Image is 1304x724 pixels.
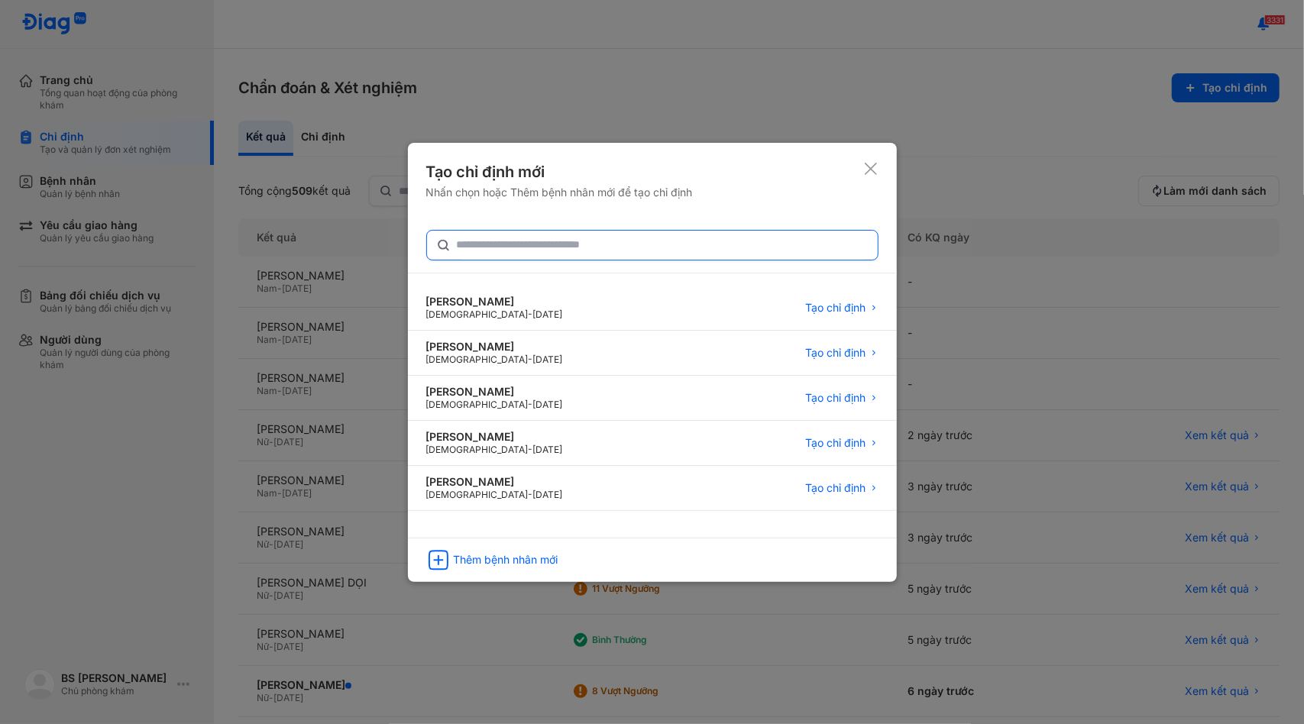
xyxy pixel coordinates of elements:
[529,489,533,500] span: -
[426,309,529,320] span: [DEMOGRAPHIC_DATA]
[533,489,563,500] span: [DATE]
[454,553,558,567] div: Thêm bệnh nhân mới
[529,399,533,410] span: -
[806,346,866,360] span: Tạo chỉ định
[533,399,563,410] span: [DATE]
[806,301,866,315] span: Tạo chỉ định
[529,309,533,320] span: -
[806,391,866,405] span: Tạo chỉ định
[426,295,563,309] div: [PERSON_NAME]
[806,436,866,450] span: Tạo chỉ định
[426,399,529,410] span: [DEMOGRAPHIC_DATA]
[533,354,563,365] span: [DATE]
[426,161,693,183] div: Tạo chỉ định mới
[806,481,866,495] span: Tạo chỉ định
[533,309,563,320] span: [DATE]
[426,186,693,199] div: Nhấn chọn hoặc Thêm bệnh nhân mới để tạo chỉ định
[426,385,563,399] div: [PERSON_NAME]
[529,354,533,365] span: -
[426,340,563,354] div: [PERSON_NAME]
[426,489,529,500] span: [DEMOGRAPHIC_DATA]
[529,444,533,455] span: -
[426,430,563,444] div: [PERSON_NAME]
[426,444,529,455] span: [DEMOGRAPHIC_DATA]
[426,354,529,365] span: [DEMOGRAPHIC_DATA]
[533,444,563,455] span: [DATE]
[426,475,563,489] div: [PERSON_NAME]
